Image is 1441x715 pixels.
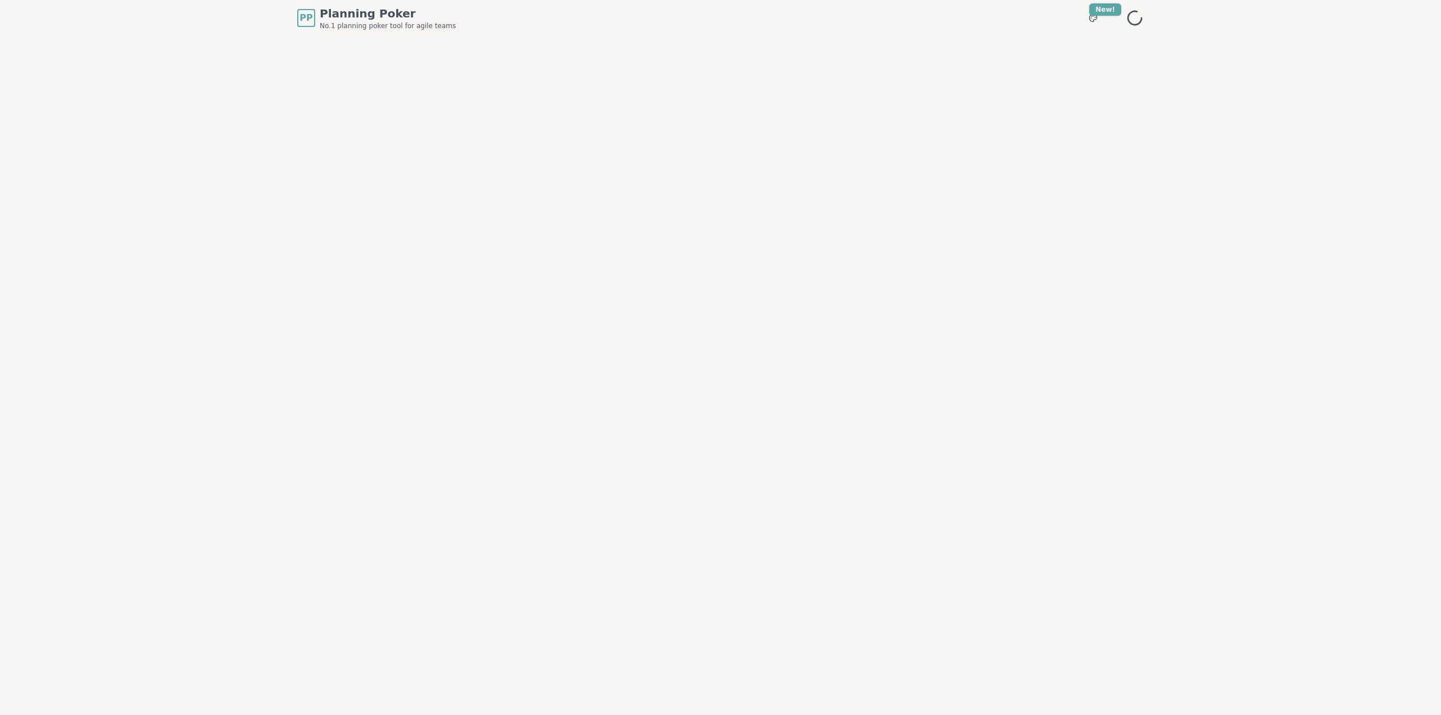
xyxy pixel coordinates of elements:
button: New! [1083,8,1103,28]
span: PP [299,11,312,25]
span: No.1 planning poker tool for agile teams [320,21,456,30]
span: Planning Poker [320,6,456,21]
a: PPPlanning PokerNo.1 planning poker tool for agile teams [297,6,456,30]
div: New! [1089,3,1121,16]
